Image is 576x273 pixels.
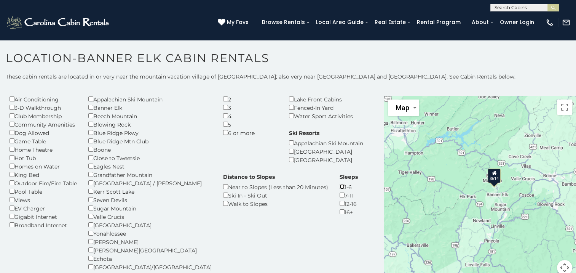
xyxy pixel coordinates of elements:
div: [GEOGRAPHIC_DATA] / [PERSON_NAME] [88,179,212,187]
div: Water Sport Activities [289,112,353,120]
div: 12-16 [340,199,358,208]
div: Hot Tub [10,154,77,162]
label: Distance to Slopes [223,173,275,181]
div: Banner Elk [88,103,212,112]
div: Gigabit Internet [10,212,77,221]
button: Toggle fullscreen view [557,100,572,115]
img: mail-regular-white.png [562,18,570,27]
div: 7-11 [340,191,358,199]
div: Homes on Water [10,162,77,170]
div: Fenced-In Yard [289,103,353,112]
div: King Bed [10,170,77,179]
label: Sleeps [340,173,358,181]
a: Rental Program [413,16,464,28]
div: Appalachian Ski Mountain [289,139,363,147]
div: Community Amenities [10,120,77,128]
div: Air Conditioning [10,95,77,103]
div: 6 or more [223,128,278,137]
div: Views [10,196,77,204]
div: $614 [488,169,501,183]
div: Ski In - Ski Out [223,191,328,199]
div: 3-D Walkthrough [10,103,77,112]
div: Beech Mountain [88,112,212,120]
div: Boone [88,145,212,154]
div: Sugar Mountain [88,204,212,212]
div: Lake Front Cabins [289,95,353,103]
a: Local Area Guide [312,16,367,28]
div: [PERSON_NAME] [88,238,212,246]
img: phone-regular-white.png [546,18,554,27]
div: 2 [223,95,278,103]
div: Close to Tweetsie [88,154,212,162]
div: Kerr Scott Lake [88,187,212,196]
label: Ski Resorts [289,129,319,137]
div: Yonahlossee [88,229,212,238]
div: Near to Slopes (Less than 20 Minutes) [223,183,328,191]
div: [PERSON_NAME][GEOGRAPHIC_DATA] [88,246,212,254]
a: About [468,16,493,28]
div: [GEOGRAPHIC_DATA] [88,221,212,229]
div: [GEOGRAPHIC_DATA] [289,147,363,156]
div: 1-6 [340,183,358,191]
div: Seven Devils [88,196,212,204]
div: 3 [223,103,278,112]
div: Walk to Slopes [223,199,328,208]
div: Blue Ridge Mtn Club [88,137,212,145]
a: Real Estate [371,16,410,28]
div: [GEOGRAPHIC_DATA] [289,156,363,164]
div: Blowing Rock [88,120,212,128]
span: Map [396,104,409,112]
a: Owner Login [496,16,538,28]
div: Valle Crucis [88,212,212,221]
div: Outdoor Fire/Fire Table [10,179,77,187]
div: Game Table [10,137,77,145]
div: Home Theatre [10,145,77,154]
div: [GEOGRAPHIC_DATA]/[GEOGRAPHIC_DATA] [88,263,212,271]
img: White-1-2.png [6,15,111,30]
div: EV Charger [10,204,77,212]
div: Pool Table [10,187,77,196]
div: Grandfather Mountain [88,170,212,179]
div: Blue Ridge Pkwy [88,128,212,137]
a: My Favs [218,18,251,27]
a: Browse Rentals [258,16,309,28]
div: Echota [88,254,212,263]
button: Change map style [388,100,419,116]
div: Dog Allowed [10,128,77,137]
div: Club Membership [10,112,77,120]
div: 4 [223,112,278,120]
div: Eagles Nest [88,162,212,170]
div: 16+ [340,208,358,216]
div: Broadband Internet [10,221,77,229]
span: My Favs [227,18,249,26]
div: 5 [223,120,278,128]
div: Appalachian Ski Mountain [88,95,212,103]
